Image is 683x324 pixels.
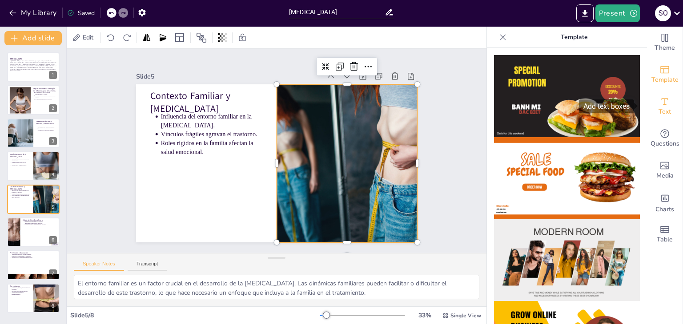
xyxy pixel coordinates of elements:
[12,190,31,193] p: Influencia del entorno familiar en la [MEDICAL_DATA].
[655,43,675,53] span: Theme
[12,290,31,292] p: Necesidad de un enfoque integral.
[647,27,683,59] div: Change the overall theme
[10,252,57,254] p: Prevención y Educación
[7,284,60,313] div: 8
[655,5,671,21] div: S O
[647,59,683,91] div: Add ready made slides
[12,158,31,162] p: Síntomas físicos incluyen pérdida de peso extrema.
[647,122,683,154] div: Get real-time input from your audience
[12,193,31,195] p: Vínculos frágiles agravan el trastorno.
[510,27,638,48] p: Template
[579,99,634,113] div: Add text boxes
[35,91,57,95] p: La [MEDICAL_DATA] afecta principalmente a jóvenes.
[12,194,31,198] p: Roles rígidos en la familia afectan la salud emocional.
[33,87,57,92] p: Importancia de la Patología en Infancias y Adolescencias
[49,170,57,178] div: 4
[70,311,320,320] div: Slide 5 / 8
[494,137,640,219] img: thumb-2.png
[67,9,95,17] div: Saved
[25,222,57,224] p: Integración de psicología y medicina.
[36,120,57,125] p: Diferenciación entre Infancia y Adolescencia
[647,218,683,250] div: Add a table
[74,275,479,299] textarea: El entorno familiar es un factor crucial en el desarrollo de la [MEDICAL_DATA]. Las dinámicas fam...
[7,119,60,148] div: 3
[49,236,57,244] div: 6
[289,6,385,19] input: Insert title
[49,104,57,112] div: 2
[657,235,673,245] span: Table
[647,186,683,218] div: Add charts and graphs
[49,71,57,79] div: 1
[10,284,31,287] p: Conclusiones
[7,217,60,247] div: 6
[128,261,167,271] button: Transcript
[7,52,60,82] div: 1
[494,55,640,137] img: thumb-1.png
[10,60,57,72] p: La [MEDICAL_DATA] es un trastorno alimentario grave que afecta principalmente a adolescentes y jó...
[655,4,671,22] button: S O
[7,6,60,20] button: My Library
[414,311,435,320] div: 33 %
[12,292,31,295] p: Prevención y tratamiento interdisciplinarios.
[49,269,57,277] div: 7
[161,126,264,154] p: Roles rígidos en la familia afectan la salud emocional.
[144,58,329,86] div: Slide 5
[49,137,57,145] div: 3
[12,254,57,256] p: Transformar la cultura en torno al cuerpo.
[12,287,31,290] p: [MEDICAL_DATA] refleja conflictos culturales.
[35,98,57,101] p: La intervención temprana previene complicaciones.
[38,126,57,128] p: Infancia se basa en la dependencia.
[651,139,679,149] span: Questions
[25,224,57,226] p: Kinesiología en la recuperación del paciente.
[651,75,679,85] span: Template
[659,107,671,117] span: Text
[38,128,57,130] p: Adolescencia busca autonomía.
[10,153,31,158] p: Manifestaciones de la [MEDICAL_DATA]
[49,203,57,211] div: 5
[7,250,60,280] div: 7
[595,4,640,22] button: Present
[12,162,31,165] p: Baja autoestima como síntoma psicológico.
[154,76,269,114] p: Contexto Familiar y [MEDICAL_DATA]
[576,4,594,22] button: Export to PowerPoint
[38,130,57,133] p: Desafíos en la identidad durante la adolescencia.
[196,32,207,43] span: Position
[450,312,481,319] span: Single View
[10,186,31,190] p: Contexto Familiar y [MEDICAL_DATA]
[12,165,31,167] p: Rechazo de la imagen corporal.
[25,221,57,222] p: Enfoque interdisciplinario es esencial.
[7,151,60,181] div: 4
[655,205,674,214] span: Charts
[10,58,23,60] strong: [MEDICAL_DATA]
[7,85,60,115] div: 2
[163,118,265,138] p: Vínculos frágiles agravan el trastorno.
[12,257,57,259] p: Educación clave para cambiar percepciones.
[4,31,62,45] button: Add slide
[494,219,640,301] img: thumb-3.png
[81,33,95,42] span: Edit
[35,95,57,98] p: La relación con el desarrollo emocional es crucial.
[23,219,57,221] p: Abordaje Interdisciplinario
[647,91,683,122] div: Add text boxes
[173,31,187,45] div: Layout
[7,185,60,214] div: 5
[12,255,57,257] p: Promover la aceptación de la diversidad.
[647,154,683,186] div: Add images, graphics, shapes or video
[656,171,674,181] span: Media
[74,261,124,271] button: Speaker Notes
[164,100,267,128] p: Influencia del entorno familiar en la [MEDICAL_DATA].
[49,302,57,310] div: 8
